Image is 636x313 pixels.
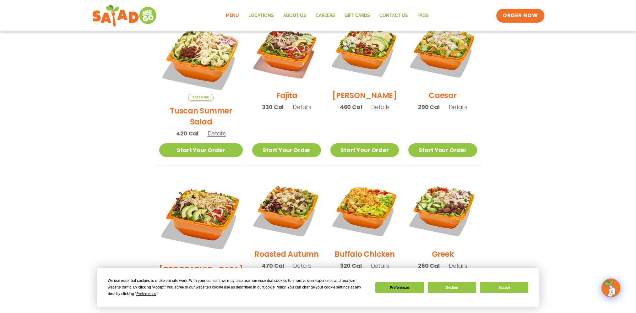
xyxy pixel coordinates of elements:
span: 470 Cal [262,261,284,270]
button: Accept [480,282,528,293]
div: Cookie Consent Prompt [97,268,539,307]
span: Details [371,262,389,270]
span: Details [207,129,226,137]
img: Product photo for Cobb Salad [330,17,399,85]
a: GIFT CARDS [340,8,375,23]
a: About Us [279,8,311,23]
button: Decline [428,282,476,293]
a: Careers [311,8,340,23]
span: 260 Cal [418,261,440,270]
span: Details [371,103,389,111]
a: Start Your Order [159,143,243,157]
img: new-SAG-logo-768×292 [92,3,158,28]
span: Seasonal [188,94,214,101]
button: Preferences [375,282,424,293]
h2: Tuscan Summer Salad [159,105,243,127]
span: Preferences [136,292,156,296]
a: Start Your Order [408,143,477,157]
img: Product photo for Fajita Salad [252,17,321,85]
img: Product photo for Tuscan Summer Salad [159,17,243,101]
img: Product photo for Greek Salad [408,175,477,244]
img: Product photo for Buffalo Chicken Salad [330,175,399,244]
h2: [GEOGRAPHIC_DATA] [159,264,243,275]
span: Details [293,262,312,270]
h2: Greek [432,249,454,260]
a: Start Your Order [330,143,399,157]
nav: Menu [221,8,433,23]
h2: [PERSON_NAME] [332,90,397,101]
h2: Roasted Autumn [254,249,319,260]
span: Details [449,103,467,111]
h2: Buffalo Chicken [334,249,394,260]
span: Details [449,262,467,270]
span: 460 Cal [340,103,362,111]
span: 420 Cal [176,129,198,138]
span: 320 Cal [340,261,362,270]
img: Product photo for Roasted Autumn Salad [252,175,321,244]
a: ORDER NOW [496,9,544,23]
a: Start Your Order [252,143,321,157]
a: Menu [221,8,244,23]
a: FAQs [413,8,433,23]
span: 330 Cal [262,103,284,111]
div: We use essential cookies to make our site work. With your consent, we may also use non-essential ... [108,277,368,297]
a: Contact Us [375,8,413,23]
span: 290 Cal [418,103,440,111]
img: wpChatIcon [602,279,620,297]
img: Product photo for BBQ Ranch Salad [159,175,243,259]
span: Details [293,103,311,111]
h2: Caesar [429,90,457,101]
span: ORDER NOW [503,12,538,19]
span: Cookie Policy [263,285,285,289]
img: Product photo for Caesar Salad [408,17,477,85]
h2: Fajita [276,90,297,101]
a: Locations [244,8,279,23]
